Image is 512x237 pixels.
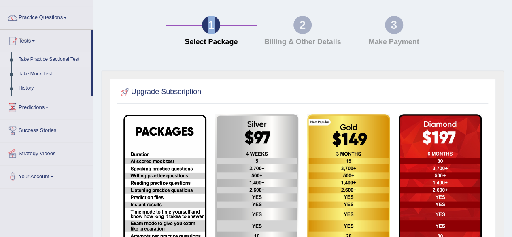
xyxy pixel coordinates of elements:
[0,6,93,27] a: Practice Questions
[385,16,403,34] div: 3
[293,16,312,34] div: 2
[0,96,93,116] a: Predictions
[119,86,201,98] h2: Upgrade Subscription
[0,119,93,139] a: Success Stories
[170,38,253,46] h4: Select Package
[15,81,91,96] a: History
[0,165,93,186] a: Your Account
[202,16,220,34] div: 1
[0,30,91,50] a: Tests
[15,67,91,81] a: Take Mock Test
[15,52,91,67] a: Take Practice Sectional Test
[352,38,436,46] h4: Make Payment
[0,142,93,162] a: Strategy Videos
[261,38,344,46] h4: Billing & Other Details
